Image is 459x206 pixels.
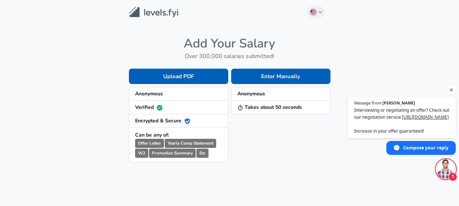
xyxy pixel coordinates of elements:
[354,107,449,134] span: Interviewing or negotiating an offer? Check out our negotiation service: Increase in your offer g...
[382,101,415,105] span: [PERSON_NAME]
[135,131,169,138] strong: Can be any of:
[135,104,162,111] strong: Verified
[448,172,457,181] span: 1
[231,69,330,84] button: Enter Manually
[129,36,330,51] h4: Add Your Salary
[237,90,265,97] strong: Anonymous
[135,117,190,124] strong: Encrypted & Secure
[237,104,302,111] strong: Takes about 50 seconds
[135,149,148,158] small: W2
[436,159,456,179] div: Open chat
[129,51,330,61] h6: Over 300,000 salaries submitted!
[403,141,448,154] span: Compose your reply
[135,90,163,97] strong: Anonymous
[307,6,325,18] button: English (US)
[310,9,316,15] img: English (US)
[354,101,381,105] span: Message from
[149,149,196,158] small: Promotion Summary
[129,69,228,84] button: Upload PDF
[165,139,216,148] small: Yearly Comp Statement
[196,149,209,158] small: Etc
[129,7,178,18] img: Levels.fyi
[135,139,164,148] small: Offer Letter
